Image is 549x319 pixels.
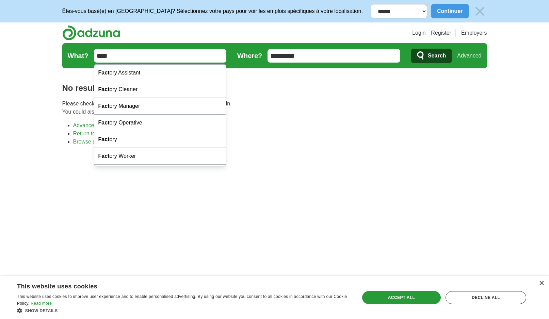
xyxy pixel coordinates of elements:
[539,281,544,286] div: Close
[31,301,52,306] a: Read more, opens a new window
[17,280,333,290] div: This website uses cookies
[473,4,487,18] img: icon_close_no_bg.svg
[17,294,347,306] span: This website uses cookies to improve user experience and to enable personalised advertising. By u...
[73,122,115,128] a: Advanced search
[62,82,487,94] h1: No results found
[412,29,425,37] a: Login
[62,25,120,40] img: Adzuna logo
[237,51,262,61] label: Where?
[457,49,481,63] a: Advanced
[446,291,526,304] div: Decline all
[461,29,487,37] a: Employers
[431,4,469,18] button: Continuer
[73,139,210,145] a: Browse all live results across the [GEOGRAPHIC_DATA]
[62,100,487,116] p: Please check your spelling or enter another search term and try again. You could also try one of ...
[428,49,446,63] span: Search
[62,7,363,15] p: Êtes-vous basé(e) en [GEOGRAPHIC_DATA]? Sélectionnez votre pays pour voir les emplois spécifiques...
[68,51,88,61] label: What?
[98,153,110,159] strong: Fact
[431,29,451,37] a: Register
[362,291,441,304] div: Accept all
[25,308,58,313] span: Show details
[73,131,171,136] a: Return to the home page and start again
[94,165,226,181] div: Human ors
[17,307,350,314] div: Show details
[411,49,452,63] button: Search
